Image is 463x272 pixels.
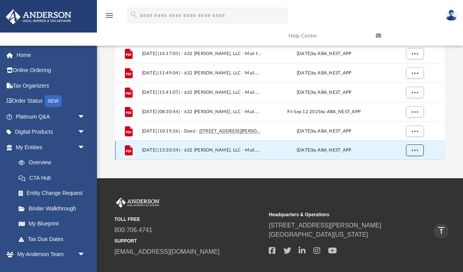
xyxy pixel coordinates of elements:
span: arrow_drop_down [78,139,93,155]
div: [DATE] by ABA_NEST_APP [264,147,384,154]
a: vertical_align_top [433,223,449,239]
img: Anderson Advisors Platinum Portal [114,198,161,208]
small: TOLL FREE [114,216,263,223]
a: My Blueprint [11,216,93,232]
img: User Pic [446,10,457,21]
small: SUPPORT [114,238,263,244]
div: [DATE] by ABA_NEST_APP [264,128,384,135]
a: [STREET_ADDRESS][PERSON_NAME] [269,222,381,229]
span: [DATE] (13:30:54) - 632 [PERSON_NAME], LLC - Mail.pdf [142,148,261,153]
a: Platinum Q&Aarrow_drop_down [5,109,97,124]
button: More options [406,87,424,98]
a: Binder Walkthrough [11,201,97,216]
a: Online Ordering [5,63,97,78]
span: [DATE] (10:19:26) - Deed - - Land Trust Documents.pdf [142,129,261,134]
span: [DATE] (11:49:04) - 632 [PERSON_NAME], LLC - Mail.pdf [142,71,261,76]
button: More options [406,145,424,157]
div: [DATE] by ABA_NEST_APP [264,70,384,77]
button: More options [406,48,424,60]
i: vertical_align_top [437,226,446,235]
a: [GEOGRAPHIC_DATA][US_STATE] [269,231,368,238]
button: More options [406,67,424,79]
a: Entity Change Request [11,186,97,201]
a: CTA Hub [11,170,97,186]
button: More options [406,126,424,137]
a: Order StatusNEW [5,93,97,109]
span: arrow_drop_down [78,109,93,125]
a: Home [5,47,97,63]
a: menu [105,15,114,20]
span: [DATE] (15:41:07) - 632 [PERSON_NAME], LLC - Mail.pdf [142,90,261,95]
span: [DATE] (08:30:44) - 632 [PERSON_NAME], LLC - Mail.pdf [142,109,261,114]
div: [DATE] by ABA_NEST_APP [264,50,384,57]
img: Anderson Advisors Platinum Portal [3,9,74,24]
span: [DATE] (16:17:05) - 632 [PERSON_NAME], LLC - Mail from [PERSON_NAME][GEOGRAPHIC_DATA] WATER ASSN.... [142,51,261,56]
a: Digital Productsarrow_drop_down [5,124,97,140]
a: Tax Due Dates [11,231,97,247]
a: 800.706.4741 [114,227,152,233]
div: NEW [45,95,62,107]
a: My Anderson Teamarrow_drop_down [5,247,93,262]
button: More options [406,106,424,118]
small: Headquarters & Operations [269,211,418,218]
a: Tax Organizers [5,78,97,93]
span: arrow_drop_down [78,124,93,140]
a: Help Center [283,21,370,51]
span: arrow_drop_down [78,247,93,263]
i: menu [105,11,114,20]
i: search [130,10,138,19]
a: Overview [11,155,97,170]
a: My Entitiesarrow_drop_down [5,139,97,155]
div: Fri Sep 12 2025 by ABA_NEST_APP [264,108,384,115]
a: [EMAIL_ADDRESS][DOMAIN_NAME] [114,248,219,255]
div: [DATE] by ABA_NEST_APP [264,89,384,96]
